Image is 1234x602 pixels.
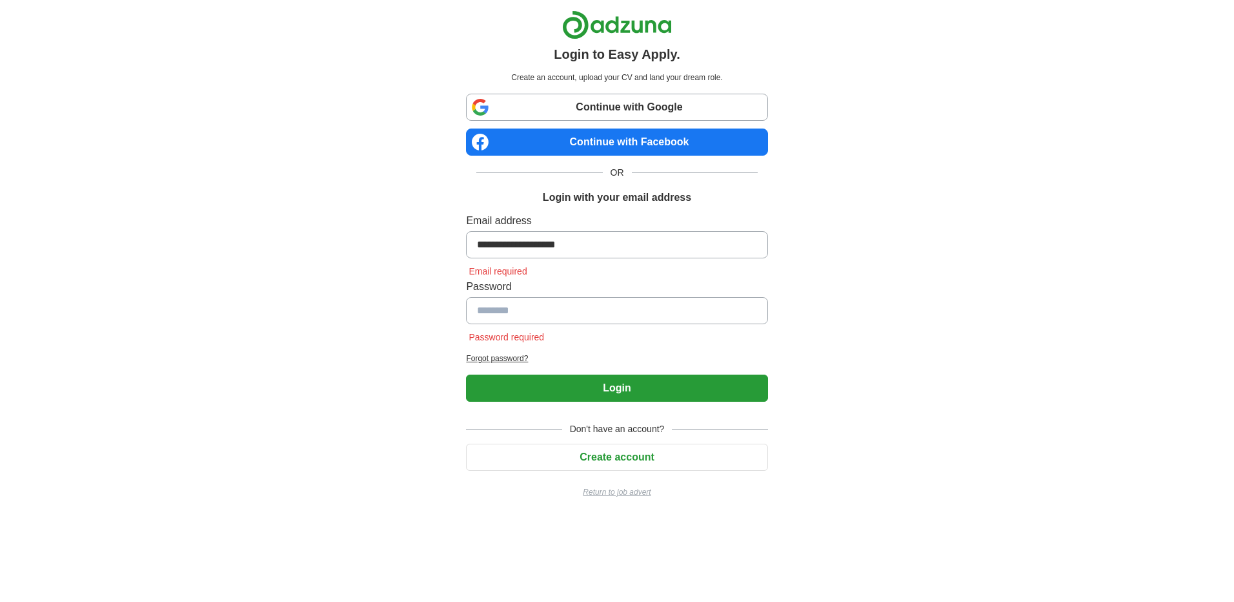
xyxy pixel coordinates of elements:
label: Password [466,279,767,295]
a: Create account [466,451,767,462]
span: Email required [466,266,529,276]
a: Continue with Google [466,94,767,121]
span: OR [603,166,632,180]
span: Password required [466,332,547,342]
label: Email address [466,213,767,229]
img: Adzuna logo [562,10,672,39]
a: Continue with Facebook [466,129,767,156]
span: Don't have an account? [562,422,673,436]
a: Forgot password? [466,353,767,364]
p: Create an account, upload your CV and land your dream role. [469,72,765,83]
h1: Login to Easy Apply. [554,45,680,64]
a: Return to job advert [466,486,767,498]
h1: Login with your email address [543,190,691,205]
button: Create account [466,444,767,471]
button: Login [466,375,767,402]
